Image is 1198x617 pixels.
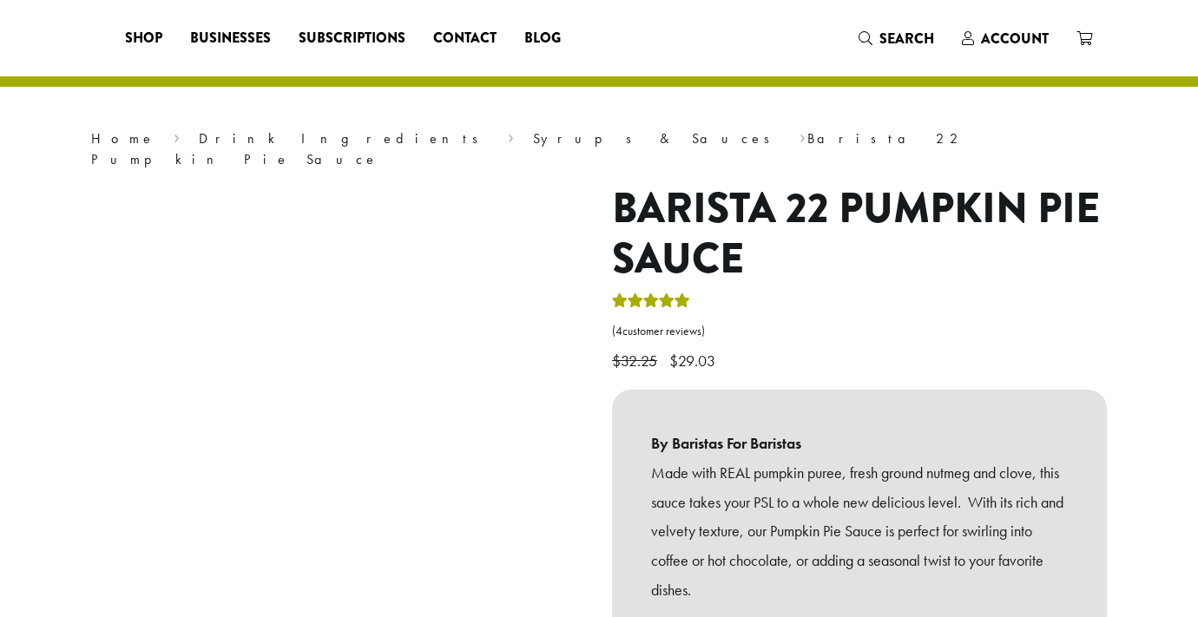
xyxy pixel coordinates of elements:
span: Contact [433,28,497,49]
div: Rated 5.00 out of 5 [612,291,690,317]
span: $ [612,351,621,371]
span: Subscriptions [299,28,405,49]
a: Home [91,129,155,148]
a: Shop [111,24,176,52]
span: Shop [125,28,162,49]
a: Search [845,24,948,53]
p: Made with REAL pumpkin puree, fresh ground nutmeg and clove, this sauce takes your PSL to a whole... [651,458,1068,605]
a: Account [948,24,1063,53]
nav: Breadcrumb [91,128,1107,170]
a: Contact [419,24,510,52]
span: $ [669,351,678,371]
a: Subscriptions [285,24,419,52]
a: Blog [510,24,575,52]
a: Drink Ingredients [199,129,490,148]
a: Businesses [176,24,285,52]
bdi: 32.25 [612,351,662,371]
span: Businesses [190,28,271,49]
span: Search [879,29,934,49]
span: › [508,122,514,149]
span: Account [981,29,1049,49]
bdi: 29.03 [669,351,720,371]
span: Blog [524,28,561,49]
span: › [174,122,180,149]
h1: Barista 22 Pumpkin Pie Sauce [612,184,1107,284]
a: (4customer reviews) [612,323,1107,340]
b: By Baristas For Baristas [651,429,1068,458]
span: › [800,122,806,149]
span: 4 [615,324,622,338]
a: Syrups & Sauces [533,129,781,148]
